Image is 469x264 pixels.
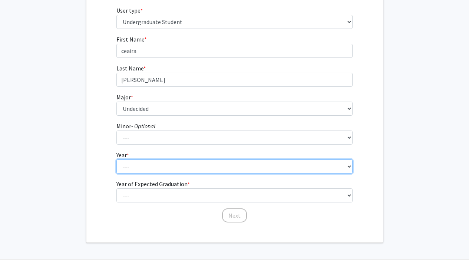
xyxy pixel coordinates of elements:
span: First Name [116,36,144,43]
iframe: Chat [6,231,32,258]
button: Next [222,208,247,222]
label: User type [116,6,143,15]
label: Minor [116,122,155,131]
span: Last Name [116,65,143,72]
label: Year [116,151,129,159]
i: - Optional [131,122,155,130]
label: Major [116,93,133,102]
label: Year of Expected Graduation [116,179,190,188]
